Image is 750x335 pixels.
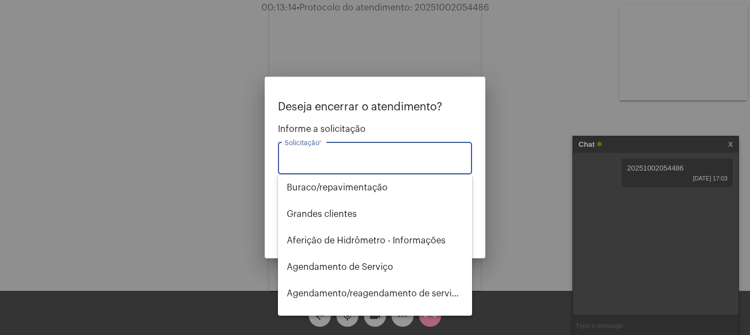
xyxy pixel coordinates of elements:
p: Deseja encerrar o atendimento? [278,101,472,113]
span: Informe a solicitação [278,124,472,134]
span: ⁠Grandes clientes [287,201,463,227]
span: Aferição de Hidrômetro - Informações [287,227,463,254]
span: Agendamento/reagendamento de serviços - informações [287,280,463,307]
span: Alterar nome do usuário na fatura [287,307,463,333]
span: Agendamento de Serviço [287,254,463,280]
input: Buscar solicitação [285,156,465,166]
span: ⁠Buraco/repavimentação [287,174,463,201]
